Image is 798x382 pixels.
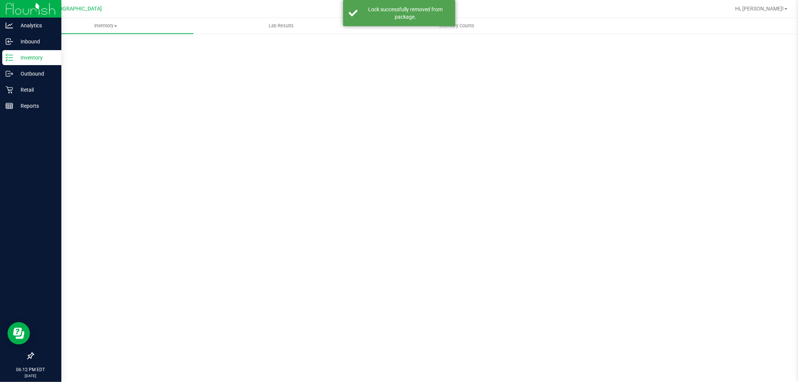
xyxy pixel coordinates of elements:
[362,6,450,21] div: Lock successfully removed from package.
[6,70,13,77] inline-svg: Outbound
[18,18,193,34] a: Inventory
[13,69,58,78] p: Outbound
[6,102,13,110] inline-svg: Reports
[13,37,58,46] p: Inbound
[259,22,304,29] span: Lab Results
[13,101,58,110] p: Reports
[6,86,13,94] inline-svg: Retail
[18,22,193,29] span: Inventory
[193,18,369,34] a: Lab Results
[6,38,13,45] inline-svg: Inbound
[7,322,30,345] iframe: Resource center
[735,6,784,12] span: Hi, [PERSON_NAME]!
[6,22,13,29] inline-svg: Analytics
[6,54,13,61] inline-svg: Inventory
[3,373,58,379] p: [DATE]
[13,53,58,62] p: Inventory
[369,18,544,34] a: Inventory Counts
[429,22,484,29] span: Inventory Counts
[13,85,58,94] p: Retail
[3,366,58,373] p: 06:12 PM EDT
[13,21,58,30] p: Analytics
[51,6,102,12] span: [GEOGRAPHIC_DATA]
